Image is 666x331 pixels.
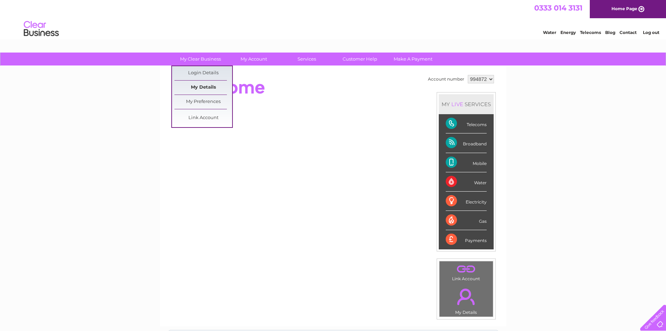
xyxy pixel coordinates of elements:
a: Login Details [174,66,232,80]
div: Telecoms [446,114,487,133]
a: . [441,284,491,309]
a: 0333 014 3131 [534,4,582,12]
td: My Details [439,283,493,317]
a: Telecoms [580,30,601,35]
a: Services [278,53,336,65]
td: Link Account [439,261,493,283]
a: Log out [643,30,659,35]
div: Gas [446,211,487,230]
a: Energy [560,30,576,35]
div: Broadband [446,133,487,153]
a: Make A Payment [384,53,442,65]
a: My Details [174,81,232,95]
div: Water [446,172,487,192]
a: Water [543,30,556,35]
div: LIVE [450,101,465,108]
td: Account number [426,73,466,85]
a: . [441,263,491,275]
div: Payments [446,230,487,249]
div: Clear Business is a trading name of Verastar Limited (registered in [GEOGRAPHIC_DATA] No. 3667643... [168,4,499,34]
a: My Preferences [174,95,232,109]
a: Link Account [174,111,232,125]
img: logo.png [23,18,59,40]
a: My Account [225,53,282,65]
a: Blog [605,30,615,35]
div: Electricity [446,192,487,211]
a: Customer Help [331,53,389,65]
div: MY SERVICES [439,94,494,114]
a: Contact [620,30,637,35]
div: Mobile [446,153,487,172]
a: My Clear Business [172,53,229,65]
